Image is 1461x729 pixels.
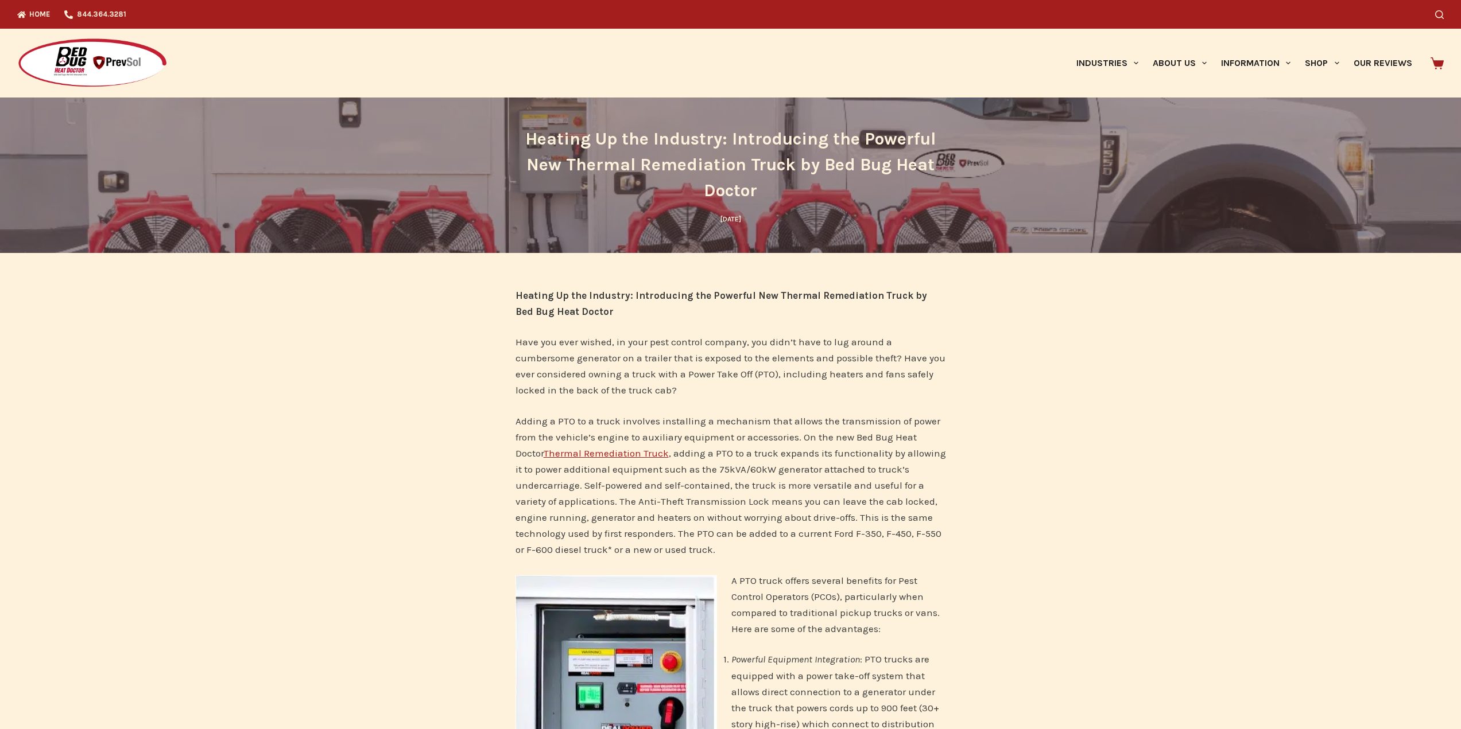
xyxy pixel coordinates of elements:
[516,126,946,204] h1: Heating Up the Industry: Introducing the Powerful New Thermal Remediation Truck by Bed Bug Heat D...
[17,38,168,89] img: Prevsol/Bed Bug Heat Doctor
[1069,29,1145,98] a: Industries
[1298,29,1346,98] a: Shop
[731,653,860,665] em: Powerful Equipment Integration
[1145,29,1214,98] a: About Us
[1346,29,1419,98] a: Our Reviews
[1435,10,1444,19] button: Search
[516,334,946,398] p: Have you ever wished, in your pest control company, you didn’t have to lug around a cumbersome ge...
[1069,29,1419,98] nav: Primary
[516,572,946,637] p: A PTO truck offers several benefits for Pest Control Operators (PCOs), particularly when compared...
[1214,29,1298,98] a: Information
[544,447,669,459] a: Thermal Remediation Truck
[516,413,946,558] p: Adding a PTO to a truck involves installing a mechanism that allows the transmission of power fro...
[516,290,927,317] strong: Heating Up the Industry: Introducing the Powerful New Thermal Remediation Truck by Bed Bug Heat D...
[720,215,741,223] time: [DATE]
